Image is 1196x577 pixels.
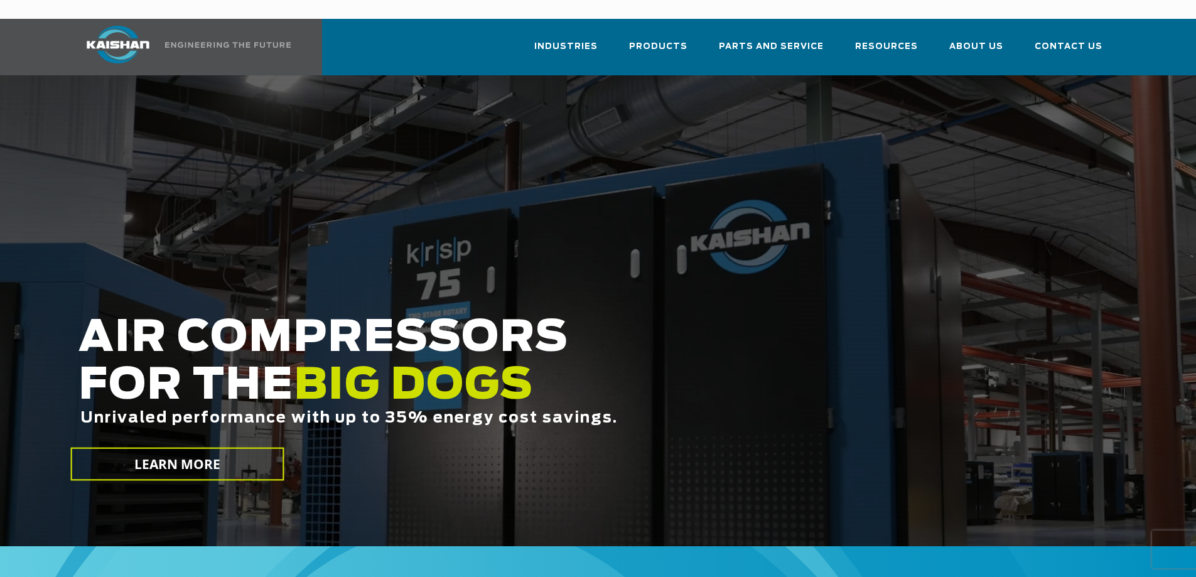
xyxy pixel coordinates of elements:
[80,411,618,426] span: Unrivaled performance with up to 35% energy cost savings.
[719,40,824,54] span: Parts and Service
[629,30,687,73] a: Products
[134,455,220,473] span: LEARN MORE
[855,40,918,54] span: Resources
[70,448,284,481] a: LEARN MORE
[949,40,1003,54] span: About Us
[855,30,918,73] a: Resources
[1035,30,1102,73] a: Contact Us
[534,40,598,54] span: Industries
[294,365,534,407] span: BIG DOGS
[719,30,824,73] a: Parts and Service
[71,26,165,63] img: kaishan logo
[1035,40,1102,54] span: Contact Us
[949,30,1003,73] a: About Us
[629,40,687,54] span: Products
[71,19,293,75] a: Kaishan USA
[165,42,291,48] img: Engineering the future
[534,30,598,73] a: Industries
[78,315,942,466] h2: AIR COMPRESSORS FOR THE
